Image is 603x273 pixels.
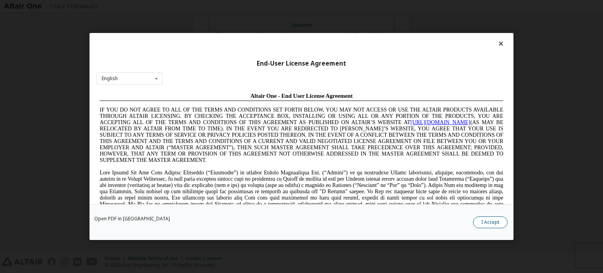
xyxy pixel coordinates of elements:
span: Altair One - End User License Agreement [154,3,256,9]
span: IF YOU DO NOT AGREE TO ALL OF THE TERMS AND CONDITIONS SET FORTH BELOW, YOU MAY NOT ACCESS OR USE... [3,17,407,73]
div: English [102,76,118,81]
span: Lore Ipsumd Sit Ame Cons Adipisc Elitseddo (“Eiusmodte”) in utlabor Etdolo Magnaaliqua Eni. (“Adm... [3,80,407,136]
a: [URL][DOMAIN_NAME] [314,30,374,36]
button: I Accept [473,216,508,228]
a: Open PDF in [GEOGRAPHIC_DATA] [94,216,170,221]
div: End-User License Agreement [97,60,506,68]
